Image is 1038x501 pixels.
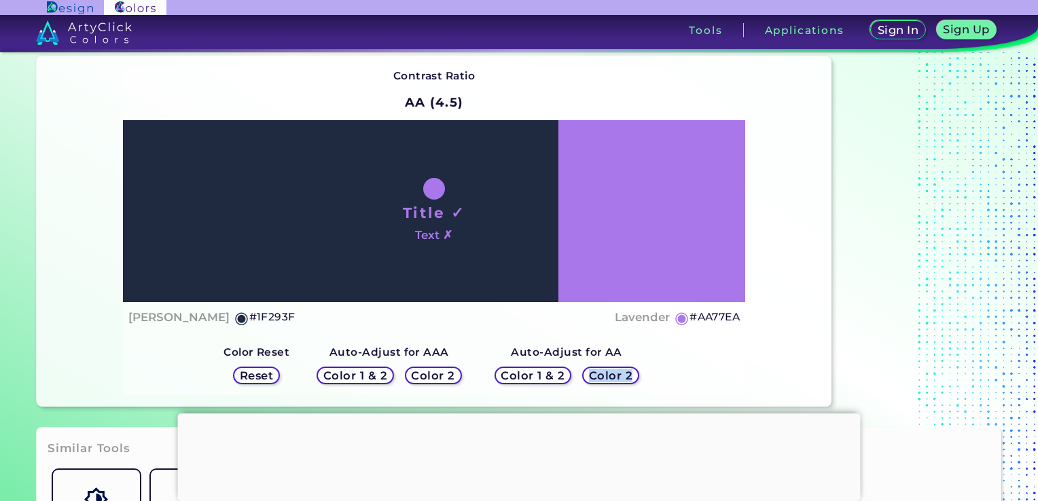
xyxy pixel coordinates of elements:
[47,1,92,14] img: ArtyClick Design logo
[128,308,230,327] h4: [PERSON_NAME]
[393,69,476,82] strong: Contrast Ratio
[871,21,925,39] a: Sign In
[412,370,454,381] h5: Color 2
[590,370,632,381] h5: Color 2
[615,308,670,327] h4: Lavender
[324,370,387,381] h5: Color 1 & 2
[501,370,564,381] h5: Color 1 & 2
[48,441,130,457] h3: Similar Tools
[944,24,989,35] h5: Sign Up
[415,225,452,245] h4: Text ✗
[690,308,740,326] h5: #AA77EA
[234,310,249,326] h5: ◉
[675,310,690,326] h5: ◉
[403,202,465,223] h1: Title ✓
[223,346,289,358] strong: Color Reset
[240,370,273,381] h5: Reset
[689,25,722,35] h3: Tools
[765,25,844,35] h3: Applications
[937,21,995,39] a: Sign Up
[249,308,296,326] h5: #1F293F
[329,346,449,358] strong: Auto-Adjust for AAA
[36,20,132,45] img: logo_artyclick_colors_white.svg
[178,413,861,498] iframe: Advertisement
[399,88,470,117] h2: AA (4.5)
[878,24,918,35] h5: Sign In
[511,346,622,358] strong: Auto-Adjust for AA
